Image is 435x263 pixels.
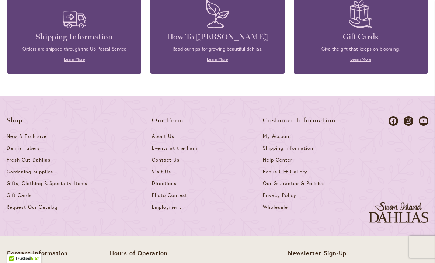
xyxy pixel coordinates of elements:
span: Photo Contest [152,192,187,198]
span: Directions [152,180,177,187]
span: Contact Us [152,157,180,163]
span: Shop [7,117,23,124]
span: Events at the Farm [152,145,198,151]
span: Bonus Gift Gallery [263,169,307,175]
span: Employment [152,204,181,210]
span: Wholesale [263,204,288,210]
span: Request Our Catalog [7,204,58,210]
a: Dahlias on Youtube [419,116,428,126]
span: New & Exclusive [7,133,47,139]
span: Our Guarantee & Policies [263,180,324,187]
span: Gift Cards [7,192,32,198]
span: Visit Us [152,169,171,175]
a: Learn More [64,56,85,62]
a: Learn More [207,56,228,62]
h4: Shipping Information [18,32,130,42]
span: Gifts, Clothing & Specialty Items [7,180,87,187]
span: Our Farm [152,117,184,124]
a: Dahlias on Instagram [404,116,413,126]
h4: How To [PERSON_NAME] [161,32,273,42]
span: Dahlia Tubers [7,145,40,151]
p: Orders are shipped through the US Postal Service [18,46,130,52]
span: Shipping Information [263,145,313,151]
h4: Gift Cards [305,32,417,42]
span: Customer Information [263,117,336,124]
span: Fresh Cut Dahlias [7,157,51,163]
span: My Account [263,133,292,139]
a: Dahlias on Facebook [389,116,398,126]
span: Gardening Supplies [7,169,53,175]
span: About Us [152,133,174,139]
p: Read our tips for growing beautiful dahlias. [161,46,273,52]
a: Learn More [350,56,371,62]
p: Give the gift that keeps on blooming. [305,46,417,52]
span: Help Center [263,157,292,163]
span: Privacy Policy [263,192,296,198]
